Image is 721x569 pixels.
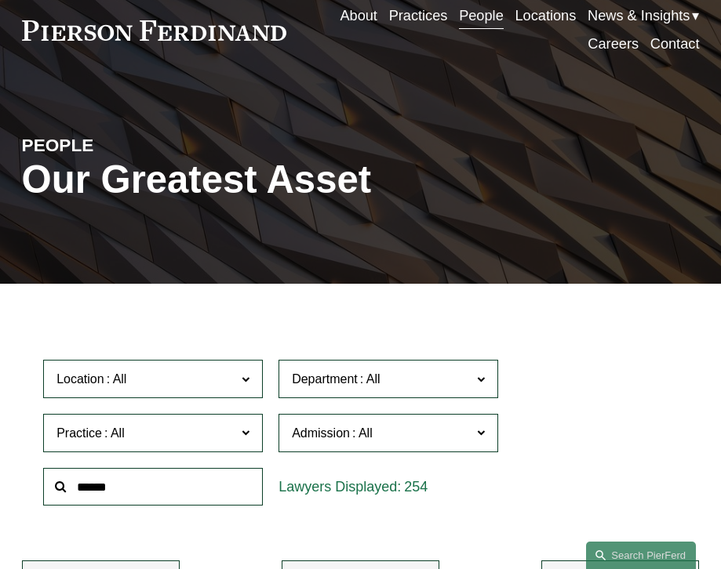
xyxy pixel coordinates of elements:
[22,135,191,158] h4: PEOPLE
[56,372,104,386] span: Location
[586,542,696,569] a: Search this site
[459,2,504,30] a: People
[56,426,102,440] span: Practice
[515,2,576,30] a: Locations
[588,31,639,59] a: Careers
[340,2,377,30] a: About
[22,158,474,201] h1: Our Greatest Asset
[292,372,358,386] span: Department
[404,479,428,495] span: 254
[650,31,700,59] a: Contact
[389,2,448,30] a: Practices
[588,3,690,29] span: News & Insights
[292,426,350,440] span: Admission
[588,2,699,30] a: folder dropdown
